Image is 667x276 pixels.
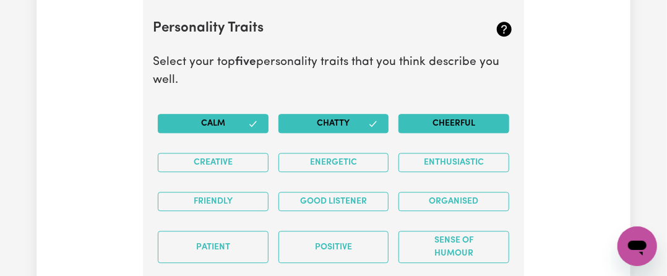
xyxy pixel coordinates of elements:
[398,231,509,263] button: Sense of Humour
[398,192,509,211] button: Organised
[158,153,269,172] button: Creative
[158,114,269,133] button: Calm
[278,153,389,172] button: Energetic
[398,114,509,133] button: Cheerful
[235,56,256,68] b: five
[278,231,389,263] button: Positive
[618,226,657,266] iframe: Button to launch messaging window, conversation in progress
[158,231,269,263] button: Patient
[153,20,454,37] h2: Personality Traits
[278,114,389,133] button: Chatty
[158,192,269,211] button: Friendly
[278,192,389,211] button: Good Listener
[398,153,509,172] button: Enthusiastic
[153,54,514,90] p: Select your top personality traits that you think describe you well.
